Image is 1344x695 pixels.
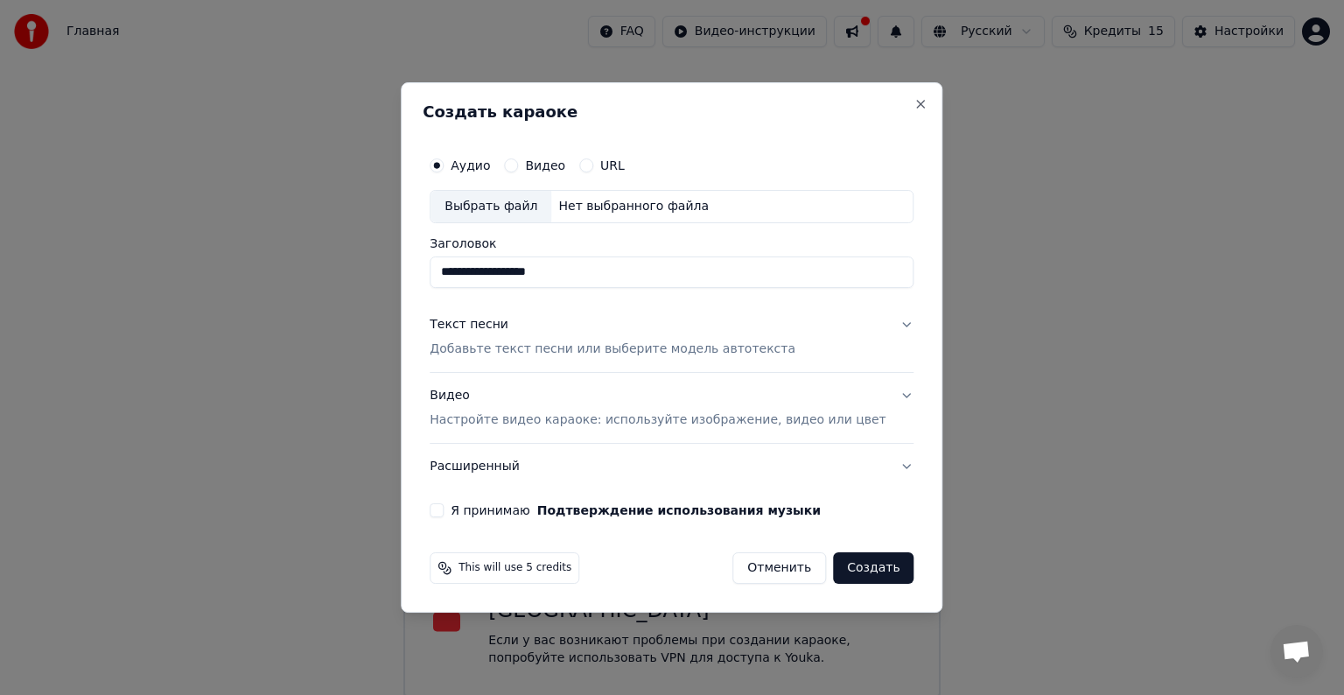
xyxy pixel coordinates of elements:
[430,316,508,333] div: Текст песни
[732,552,826,584] button: Отменить
[537,504,821,516] button: Я принимаю
[430,411,885,429] p: Настройте видео караоке: используйте изображение, видео или цвет
[451,504,821,516] label: Я принимаю
[458,561,571,575] span: This will use 5 credits
[451,159,490,172] label: Аудио
[600,159,625,172] label: URL
[430,237,913,249] label: Заголовок
[430,373,913,443] button: ВидеоНастройте видео караоке: используйте изображение, видео или цвет
[430,387,885,429] div: Видео
[430,444,913,489] button: Расширенный
[423,104,920,120] h2: Создать караоке
[430,340,795,358] p: Добавьте текст песни или выберите модель автотекста
[833,552,913,584] button: Создать
[525,159,565,172] label: Видео
[430,191,551,222] div: Выбрать файл
[430,302,913,372] button: Текст песниДобавьте текст песни или выберите модель автотекста
[551,198,716,215] div: Нет выбранного файла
